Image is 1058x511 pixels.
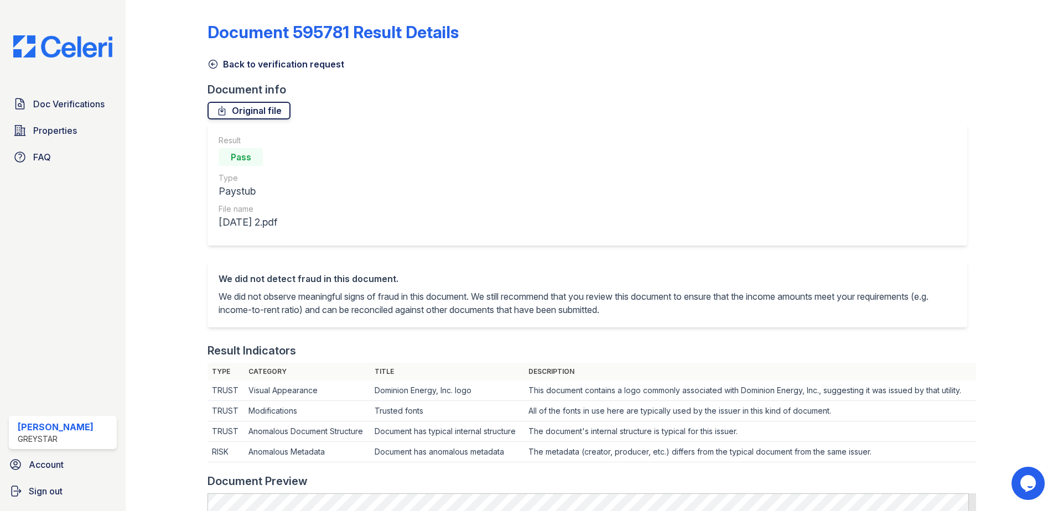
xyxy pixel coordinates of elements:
td: The document's internal structure is typical for this issuer. [524,421,977,442]
td: Dominion Energy, Inc. logo [370,380,524,401]
th: Type [208,363,244,380]
div: We did not detect fraud in this document. [219,272,956,285]
div: File name [219,204,277,215]
th: Description [524,363,977,380]
td: The metadata (creator, producer, etc.) differs from the typical document from the same issuer. [524,442,977,462]
td: Document has typical internal structure [370,421,524,442]
span: Doc Verifications [33,97,105,111]
div: Type [219,173,277,184]
a: Properties [9,119,117,142]
td: Visual Appearance [244,380,370,401]
a: FAQ [9,146,117,168]
div: Result Indicators [208,343,296,358]
div: Document Preview [208,473,308,489]
div: Paystub [219,184,277,199]
div: [DATE] 2.pdf [219,215,277,230]
div: Greystar [18,434,94,445]
td: This document contains a logo commonly associated with Dominion Energy, Inc., suggesting it was i... [524,380,977,401]
a: Doc Verifications [9,93,117,115]
td: Trusted fonts [370,401,524,421]
th: Title [370,363,524,380]
iframe: chat widget [1012,467,1047,500]
td: TRUST [208,380,244,401]
a: Account [4,453,121,476]
td: Modifications [244,401,370,421]
p: We did not observe meaningful signs of fraud in this document. We still recommend that you review... [219,290,956,316]
div: [PERSON_NAME] [18,420,94,434]
td: Document has anomalous metadata [370,442,524,462]
div: Pass [219,148,263,166]
td: Anomalous Metadata [244,442,370,462]
img: CE_Logo_Blue-a8612792a0a2168367f1c8372b55b34899dd931a85d93a1a3d3e32e68fde9ad4.png [4,35,121,58]
td: RISK [208,442,244,462]
span: Sign out [29,484,63,498]
a: Back to verification request [208,58,344,71]
div: Result [219,135,277,146]
span: Account [29,458,64,471]
span: FAQ [33,150,51,164]
td: TRUST [208,421,244,442]
a: Document 595781 Result Details [208,22,459,42]
div: Document info [208,82,976,97]
td: All of the fonts in use here are typically used by the issuer in this kind of document. [524,401,977,421]
a: Sign out [4,480,121,502]
span: Properties [33,124,77,137]
td: Anomalous Document Structure [244,421,370,442]
td: TRUST [208,401,244,421]
a: Original file [208,102,291,119]
th: Category [244,363,370,380]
